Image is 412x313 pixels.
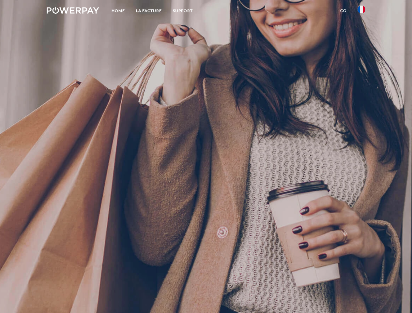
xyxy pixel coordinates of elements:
[335,5,352,17] a: CG
[47,7,99,14] img: logo-powerpay-white.svg
[358,6,365,13] img: fr
[106,5,130,17] a: Home
[130,5,167,17] a: LA FACTURE
[167,5,198,17] a: Support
